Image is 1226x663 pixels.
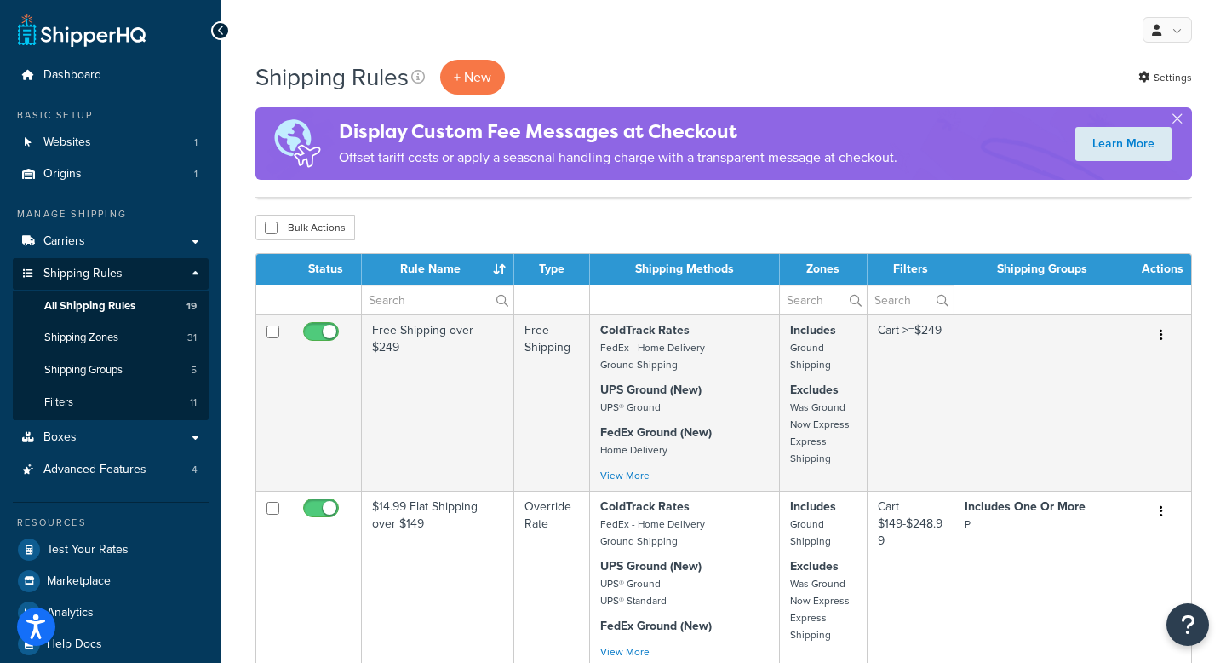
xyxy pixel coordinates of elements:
[255,107,339,180] img: duties-banner-06bc72dcb5fe05cb3f9472aba00be2ae8eb53ab6f0d8bb03d382ba314ac3c341.png
[339,146,897,170] p: Offset tariff costs or apply a seasonal handling charge with a transparent message at checkout.
[194,135,198,150] span: 1
[47,543,129,557] span: Test Your Rates
[47,606,94,620] span: Analytics
[1138,66,1192,89] a: Settings
[44,299,135,314] span: All Shipping Rules
[13,108,209,123] div: Basic Setup
[13,159,209,190] a: Origins 1
[43,267,123,281] span: Shipping Rules
[868,314,954,491] td: Cart >=$249
[790,340,831,372] small: Ground Shipping
[600,498,690,516] strong: ColdTrack Rates
[13,291,209,322] li: All Shipping Rules
[13,387,209,418] li: Filters
[13,226,209,257] a: Carriers
[790,381,839,399] strong: Excludes
[194,167,198,182] span: 1
[600,381,702,399] strong: UPS Ground (New)
[1166,603,1209,646] button: Open Resource Center
[43,68,101,83] span: Dashboard
[13,322,209,354] a: Shipping Zones 31
[187,331,197,345] span: 31
[13,534,209,565] a: Test Your Rates
[965,498,1086,516] strong: Includes One Or More
[13,422,209,453] a: Boxes
[13,322,209,354] li: Shipping Zones
[600,516,705,549] small: FedEx - Home Delivery Ground Shipping
[514,314,589,491] td: Free Shipping
[13,516,209,530] div: Resources
[190,395,197,410] span: 11
[43,135,91,150] span: Websites
[600,340,705,372] small: FedEx - Home Delivery Ground Shipping
[43,234,85,249] span: Carriers
[362,285,513,314] input: Search
[44,331,118,345] span: Shipping Zones
[13,127,209,159] a: Websites 1
[600,442,667,458] small: Home Delivery
[191,363,197,378] span: 5
[600,617,712,635] strong: FedEx Ground (New)
[192,463,198,477] span: 4
[289,254,362,285] th: Status
[600,644,650,660] a: View More
[362,314,514,491] td: Free Shipping over $249
[13,355,209,386] a: Shipping Groups 5
[868,254,954,285] th: Filters
[13,207,209,222] div: Manage Shipping
[868,285,954,314] input: Search
[44,363,123,378] span: Shipping Groups
[13,454,209,486] li: Advanced Features
[186,299,197,314] span: 19
[13,60,209,91] a: Dashboard
[44,395,73,410] span: Filters
[18,13,146,47] a: ShipperHQ Home
[780,254,867,285] th: Zones
[780,285,866,314] input: Search
[13,355,209,386] li: Shipping Groups
[600,557,702,575] strong: UPS Ground (New)
[13,291,209,322] a: All Shipping Rules 19
[600,400,661,415] small: UPS® Ground
[43,167,82,182] span: Origins
[339,118,897,146] h4: Display Custom Fee Messages at Checkout
[362,254,514,285] th: Rule Name : activate to sort column ascending
[13,159,209,190] li: Origins
[790,400,850,466] small: Was Ground Now Express Express Shipping
[440,60,505,95] p: + New
[790,557,839,575] strong: Excludes
[255,215,355,240] button: Bulk Actions
[790,498,836,516] strong: Includes
[590,254,781,285] th: Shipping Methods
[47,637,102,652] span: Help Docs
[600,424,712,441] strong: FedEx Ground (New)
[1075,127,1172,161] a: Learn More
[600,576,667,608] small: UPS® Ground UPS® Standard
[514,254,589,285] th: Type
[43,430,77,445] span: Boxes
[13,258,209,420] li: Shipping Rules
[43,463,146,477] span: Advanced Features
[13,566,209,597] a: Marketplace
[255,61,409,94] h1: Shipping Rules
[13,454,209,486] a: Advanced Features 4
[13,597,209,628] a: Analytics
[790,516,831,549] small: Ground Shipping
[13,387,209,418] a: Filters 11
[47,574,111,589] span: Marketplace
[1131,254,1191,285] th: Actions
[600,468,650,483] a: View More
[13,629,209,660] a: Help Docs
[965,516,971,532] small: P
[790,576,850,643] small: Was Ground Now Express Express Shipping
[954,254,1131,285] th: Shipping Groups
[13,258,209,290] a: Shipping Rules
[13,127,209,159] li: Websites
